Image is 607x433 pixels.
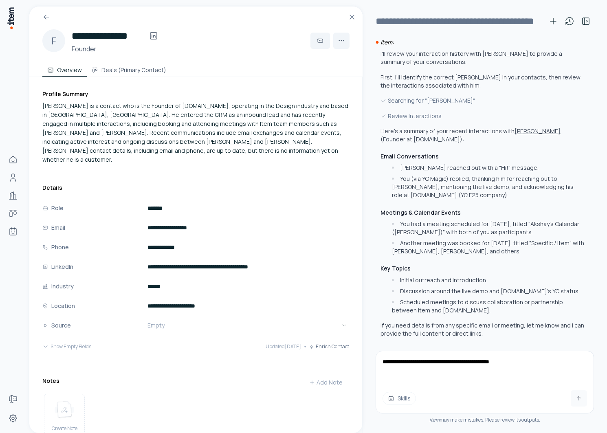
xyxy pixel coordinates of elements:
[380,73,584,90] p: First, I'll identify the correct [PERSON_NAME] in your contacts, then review the interactions ass...
[5,187,21,204] a: Companies
[42,377,59,385] h3: Notes
[390,298,584,314] li: Scheduled meetings to discuss collaboration or partnership between Item and [DOMAIN_NAME].
[42,338,91,355] button: Show Empty Fields
[380,209,584,217] h3: Meetings & Calendar Events
[51,321,71,330] p: Source
[380,127,561,143] p: Here’s a summary of your recent interactions with (Founder at [DOMAIN_NAME]):
[515,127,561,135] button: [PERSON_NAME]
[42,90,349,98] h3: Profile Summary
[390,175,584,199] li: You (via YC Magic) replied, thanking him for reaching out to [PERSON_NAME], mentioning the live d...
[380,112,584,121] div: Review Interactions
[333,33,350,49] button: More actions
[51,282,74,291] p: Industry
[42,101,349,164] div: [PERSON_NAME] is a contact who is the Founder of [DOMAIN_NAME], operating in the Design industry ...
[51,223,65,232] p: Email
[376,417,594,423] div: may make mistakes. Please review its outputs.
[571,390,587,407] button: Send message
[380,96,584,105] div: Searching for "[PERSON_NAME]"
[72,44,162,54] h3: Founder
[42,60,87,77] button: Overview
[380,152,584,160] h3: Email Conversations
[42,29,65,52] div: F
[42,184,349,192] h3: Details
[380,264,584,273] h3: Key Topics
[5,223,21,240] a: Agents
[380,50,584,66] p: I'll review your interaction history with [PERSON_NAME] to provide a summary of your conversations.
[5,169,21,186] a: Contacts
[390,220,584,236] li: You had a meeting scheduled for [DATE], titled "Akshay's Calendar ([PERSON_NAME])" with both of y...
[390,164,584,172] li: [PERSON_NAME] reached out with a "Hi!" message.
[383,392,416,405] button: Skills
[398,394,411,402] span: Skills
[390,239,584,255] li: Another meeting was booked for [DATE], titled "Specific / Item" with [PERSON_NAME], [PERSON_NAME]...
[390,287,584,295] li: Discussion around the live demo and [DOMAIN_NAME]’s YC status.
[545,13,561,29] button: New conversation
[5,205,21,222] a: deals
[52,425,77,432] span: Create Note
[51,262,73,271] p: LinkedIn
[309,378,343,387] div: Add Note
[55,401,74,419] img: create note
[266,343,301,350] span: Updated [DATE]
[578,13,594,29] button: Toggle sidebar
[390,276,584,284] li: Initial outreach and introduction.
[5,391,21,407] a: Forms
[380,321,584,338] p: If you need details from any specific email or meeting, let me know and I can provide the full co...
[5,410,21,426] a: Settings
[51,243,69,252] p: Phone
[309,338,349,355] button: Enrich Contact
[561,13,578,29] button: View history
[429,416,440,423] i: item
[87,60,171,77] button: Deals (Primary Contact)
[7,7,15,30] img: Item Brain Logo
[51,301,75,310] p: Location
[380,38,394,46] i: item:
[5,152,21,168] a: Home
[51,204,64,213] p: Role
[303,374,349,391] button: Add Note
